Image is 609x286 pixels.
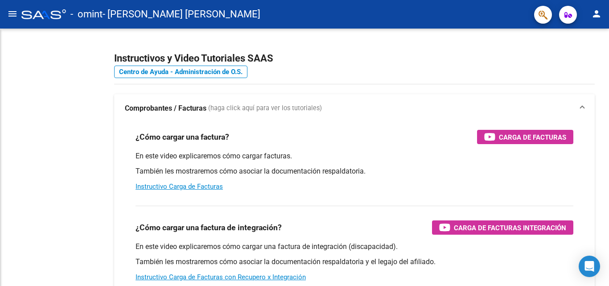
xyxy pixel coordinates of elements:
[114,66,247,78] a: Centro de Ayuda - Administración de O.S.
[591,8,602,19] mat-icon: person
[7,8,18,19] mat-icon: menu
[114,94,595,123] mat-expansion-panel-header: Comprobantes / Facturas (haga click aquí para ver los tutoriales)
[136,182,223,191] a: Instructivo Carga de Facturas
[432,220,573,235] button: Carga de Facturas Integración
[499,132,566,143] span: Carga de Facturas
[136,257,573,267] p: También les mostraremos cómo asociar la documentación respaldatoria y el legajo del afiliado.
[454,222,566,233] span: Carga de Facturas Integración
[70,4,103,24] span: - omint
[103,4,260,24] span: - [PERSON_NAME] [PERSON_NAME]
[208,104,322,113] span: (haga click aquí para ver los tutoriales)
[136,221,282,234] h3: ¿Cómo cargar una factura de integración?
[477,130,573,144] button: Carga de Facturas
[136,242,573,252] p: En este video explicaremos cómo cargar una factura de integración (discapacidad).
[125,104,206,113] strong: Comprobantes / Facturas
[136,166,573,176] p: También les mostraremos cómo asociar la documentación respaldatoria.
[114,50,595,67] h2: Instructivos y Video Tutoriales SAAS
[136,151,573,161] p: En este video explicaremos cómo cargar facturas.
[136,273,306,281] a: Instructivo Carga de Facturas con Recupero x Integración
[136,131,229,143] h3: ¿Cómo cargar una factura?
[579,256,600,277] div: Open Intercom Messenger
